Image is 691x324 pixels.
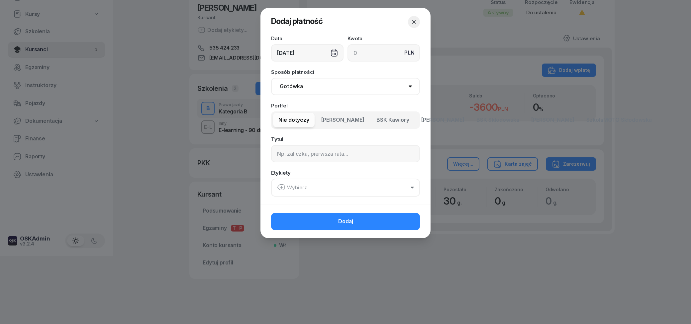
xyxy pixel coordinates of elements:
[421,116,464,124] span: [PERSON_NAME]
[271,145,420,162] input: Np. zaliczka, pierwsza rata...
[273,113,315,127] button: Nie dotyczy
[581,113,657,127] button: SzkołaMOTO Skłodowska
[371,113,415,127] button: BSK Kawiory
[376,116,409,124] span: BSK Kawiory
[271,179,420,197] button: Wybierz
[321,116,364,124] span: [PERSON_NAME]
[277,183,307,192] div: Wybierz
[316,113,370,127] button: [PERSON_NAME]
[471,113,525,127] button: BSK Skłodowska
[271,16,323,26] span: Dodaj płatność
[586,116,652,124] span: SzkołaMOTO Skłodowska
[531,116,574,124] span: [PERSON_NAME]
[271,213,420,230] button: Dodaj
[476,116,519,124] span: BSK Skłodowska
[338,217,353,226] span: Dodaj
[347,44,420,62] input: 0
[278,116,309,124] span: Nie dotyczy
[416,113,470,127] button: [PERSON_NAME]
[526,113,580,127] button: [PERSON_NAME]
